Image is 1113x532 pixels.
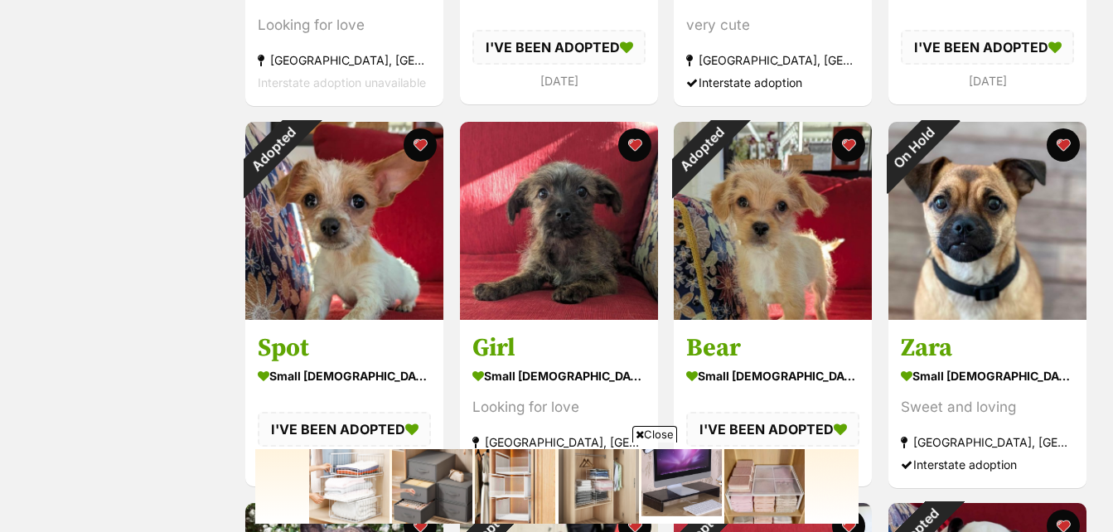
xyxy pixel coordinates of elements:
[868,101,961,194] div: On Hold
[686,49,859,71] div: [GEOGRAPHIC_DATA], [GEOGRAPHIC_DATA]
[888,319,1086,487] a: Zara small [DEMOGRAPHIC_DATA] Dog Sweet and loving [GEOGRAPHIC_DATA], [GEOGRAPHIC_DATA] Interstat...
[686,331,859,363] h3: Bear
[1047,128,1080,162] button: favourite
[258,49,431,71] div: [GEOGRAPHIC_DATA], [GEOGRAPHIC_DATA]
[255,449,859,524] iframe: Advertisement
[224,100,322,199] div: Adopted
[258,14,431,36] div: Looking for love
[618,128,651,162] button: favourite
[460,122,658,320] img: Girl
[833,128,866,162] button: favourite
[472,331,646,363] h3: Girl
[245,122,443,320] img: Spot
[901,363,1074,387] div: small [DEMOGRAPHIC_DATA] Dog
[472,430,646,452] div: [GEOGRAPHIC_DATA], [GEOGRAPHIC_DATA]
[888,122,1086,320] img: Zara
[674,122,872,320] img: Bear
[460,319,658,487] a: Girl small [DEMOGRAPHIC_DATA] Dog Looking for love [GEOGRAPHIC_DATA], [GEOGRAPHIC_DATA] Interstat...
[245,307,443,323] a: Adopted
[632,426,677,443] span: Close
[258,411,431,446] div: I'VE BEEN ADOPTED
[472,363,646,387] div: small [DEMOGRAPHIC_DATA] Dog
[674,319,872,486] a: Bear small [DEMOGRAPHIC_DATA] Dog I'VE BEEN ADOPTED [DATE] favourite
[404,128,438,162] button: favourite
[888,307,1086,323] a: On Hold
[901,452,1074,475] div: Interstate adoption
[674,307,872,323] a: Adopted
[472,70,646,92] div: [DATE]
[258,75,426,89] span: Interstate adoption unavailable
[245,319,443,486] a: Spot small [DEMOGRAPHIC_DATA] Dog I'VE BEEN ADOPTED [DATE] favourite
[901,430,1074,452] div: [GEOGRAPHIC_DATA], [GEOGRAPHIC_DATA]
[901,395,1074,418] div: Sweet and loving
[258,331,431,363] h3: Spot
[686,14,859,36] div: very cute
[901,331,1074,363] h3: Zara
[472,30,646,65] div: I'VE BEEN ADOPTED
[901,70,1074,92] div: [DATE]
[686,411,859,446] div: I'VE BEEN ADOPTED
[686,363,859,387] div: small [DEMOGRAPHIC_DATA] Dog
[901,30,1074,65] div: I'VE BEEN ADOPTED
[652,100,751,199] div: Adopted
[258,363,431,387] div: small [DEMOGRAPHIC_DATA] Dog
[686,71,859,94] div: Interstate adoption
[472,395,646,418] div: Looking for love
